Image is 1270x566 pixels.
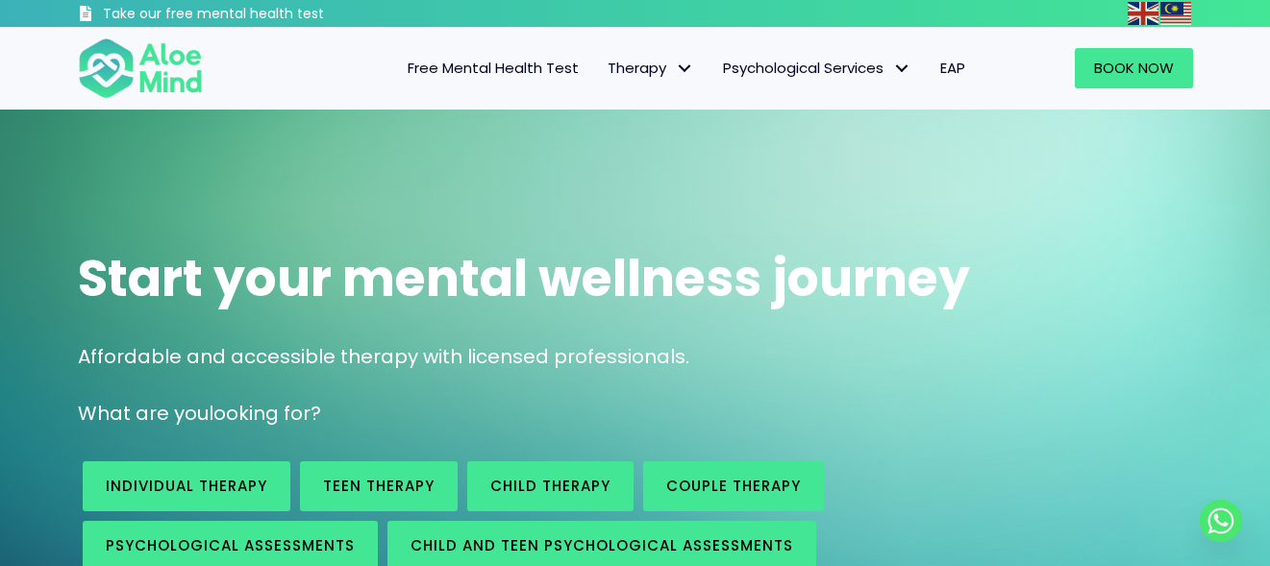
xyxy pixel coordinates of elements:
[709,48,926,88] a: Psychological ServicesPsychological Services: submenu
[666,476,801,496] span: Couple therapy
[888,55,916,83] span: Psychological Services: submenu
[940,58,965,78] span: EAP
[467,461,634,511] a: Child Therapy
[1160,2,1191,25] img: ms
[300,461,458,511] a: Teen Therapy
[723,58,911,78] span: Psychological Services
[1075,48,1193,88] a: Book Now
[411,535,793,555] span: Child and Teen Psychological assessments
[106,476,267,496] span: Individual therapy
[1128,2,1158,25] img: en
[608,58,694,78] span: Therapy
[1128,2,1160,24] a: English
[1094,58,1174,78] span: Book Now
[78,243,970,313] span: Start your mental wellness journey
[78,5,427,27] a: Take our free mental health test
[490,476,610,496] span: Child Therapy
[393,48,593,88] a: Free Mental Health Test
[78,37,203,100] img: Aloe mind Logo
[78,343,1193,371] p: Affordable and accessible therapy with licensed professionals.
[209,400,321,427] span: looking for?
[323,476,435,496] span: Teen Therapy
[83,461,290,511] a: Individual therapy
[1160,2,1193,24] a: Malay
[408,58,579,78] span: Free Mental Health Test
[106,535,355,555] span: Psychological assessments
[103,5,427,24] h3: Take our free mental health test
[228,48,980,88] nav: Menu
[593,48,709,88] a: TherapyTherapy: submenu
[643,461,824,511] a: Couple therapy
[671,55,699,83] span: Therapy: submenu
[78,400,209,427] span: What are you
[1200,500,1242,542] a: Whatsapp
[926,48,980,88] a: EAP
